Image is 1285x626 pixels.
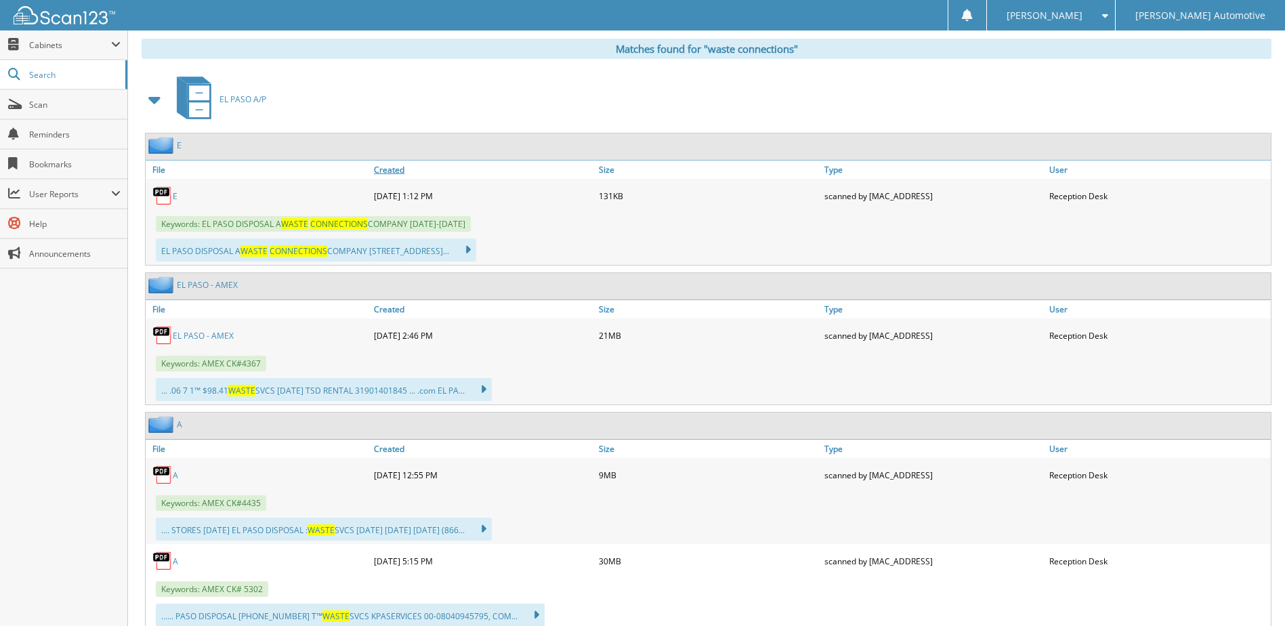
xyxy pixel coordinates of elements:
a: A [173,556,178,567]
img: folder2.png [148,137,177,154]
a: Size [595,300,820,318]
span: EL PASO A/P [219,93,266,105]
a: Created [371,440,595,458]
span: Keywords: EL PASO DISPOSAL A COMPANY [DATE]-[DATE] [156,216,471,232]
span: Cabinets [29,39,111,51]
div: Reception Desk [1046,322,1271,349]
div: [DATE] 2:46 PM [371,322,595,349]
a: Type [821,300,1046,318]
a: Created [371,161,595,179]
a: EL PASO - AMEX [173,330,234,341]
div: [DATE] 5:15 PM [371,547,595,575]
span: Reminders [29,129,121,140]
span: WASTE [228,385,255,396]
span: User Reports [29,188,111,200]
span: [PERSON_NAME] Automotive [1135,12,1265,20]
img: PDF.png [152,325,173,346]
span: Keywords: AMEX CK# 5302 [156,581,268,597]
a: File [146,440,371,458]
a: Size [595,161,820,179]
span: Bookmarks [29,159,121,170]
iframe: Chat Widget [1217,561,1285,626]
div: Reception Desk [1046,182,1271,209]
img: folder2.png [148,416,177,433]
a: Type [821,440,1046,458]
div: scanned by [MAC_ADDRESS] [821,322,1046,349]
div: ... .06 7 1™ $98.41 SVCS [DATE] TSD RENTAL 31901401845 ... .com EL PA... [156,378,492,401]
span: Keywords: AMEX CK#4367 [156,356,266,371]
a: EL PASO A/P [169,72,266,126]
a: E [177,140,182,151]
a: User [1046,440,1271,458]
div: 9MB [595,461,820,488]
a: Size [595,440,820,458]
a: User [1046,300,1271,318]
span: Keywords: AMEX CK#4435 [156,495,266,511]
span: Help [29,218,121,230]
div: Reception Desk [1046,461,1271,488]
img: PDF.png [152,465,173,485]
a: File [146,161,371,179]
span: WASTE [322,610,350,622]
span: Announcements [29,248,121,259]
div: Reception Desk [1046,547,1271,575]
span: WASTE [240,245,268,257]
span: [PERSON_NAME] [1007,12,1082,20]
div: 30MB [595,547,820,575]
a: EL PASO - AMEX [177,279,238,291]
a: Created [371,300,595,318]
span: WASTE [308,524,335,536]
div: scanned by [MAC_ADDRESS] [821,182,1046,209]
div: Matches found for "waste connections" [142,39,1271,59]
div: 131KB [595,182,820,209]
span: CONNECTIONS [310,218,368,230]
a: A [177,419,182,430]
div: scanned by [MAC_ADDRESS] [821,547,1046,575]
a: E [173,190,177,202]
div: EL PASO DISPOSAL A COMPANY [STREET_ADDRESS]... [156,238,476,262]
div: [DATE] 1:12 PM [371,182,595,209]
a: User [1046,161,1271,179]
span: Search [29,69,119,81]
div: scanned by [MAC_ADDRESS] [821,461,1046,488]
span: WASTE [281,218,308,230]
a: Type [821,161,1046,179]
span: Scan [29,99,121,110]
div: 21MB [595,322,820,349]
img: scan123-logo-white.svg [14,6,115,24]
span: CONNECTIONS [270,245,327,257]
img: folder2.png [148,276,177,293]
a: File [146,300,371,318]
img: PDF.png [152,551,173,571]
div: .... STORES [DATE] EL PASO DISPOSAL : SVCS [DATE] [DATE] [DATE] (866... [156,518,492,541]
a: A [173,469,178,481]
img: PDF.png [152,186,173,206]
div: [DATE] 12:55 PM [371,461,595,488]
